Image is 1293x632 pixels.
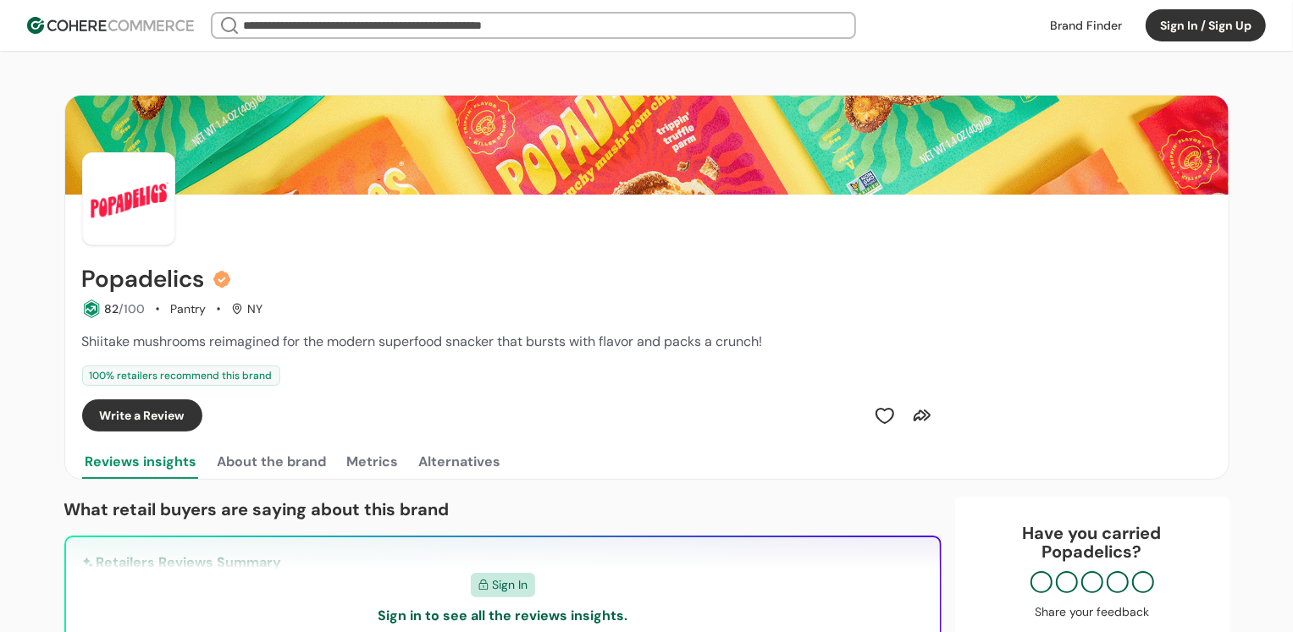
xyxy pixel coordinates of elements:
p: Sign in to see all the reviews insights. [378,606,627,626]
img: Cohere Logo [27,17,194,34]
span: Sign In [493,576,528,594]
button: Metrics [344,445,402,479]
div: Have you carried [972,524,1213,561]
h2: Popadelics [82,266,205,293]
p: What retail buyers are saying about this brand [64,497,942,522]
button: Sign In / Sign Up [1146,9,1266,41]
span: 82 [104,301,119,316]
div: Pantry [170,300,206,318]
span: Shiitake mushrooms reimagined for the modern superfood snacker that bursts with flavor and packs ... [82,332,763,350]
img: Brand cover image [65,96,1229,195]
span: /100 [119,301,145,316]
p: Popadelics ? [972,542,1213,561]
div: 100 % retailers recommend this brand [82,365,280,386]
button: Write a Review [82,399,202,431]
div: Share your feedback [972,603,1213,621]
img: Brand Photo [82,152,175,245]
div: NY [231,300,262,318]
button: Alternatives [416,445,505,479]
button: About the brand [214,445,330,479]
button: Reviews insights [82,445,201,479]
